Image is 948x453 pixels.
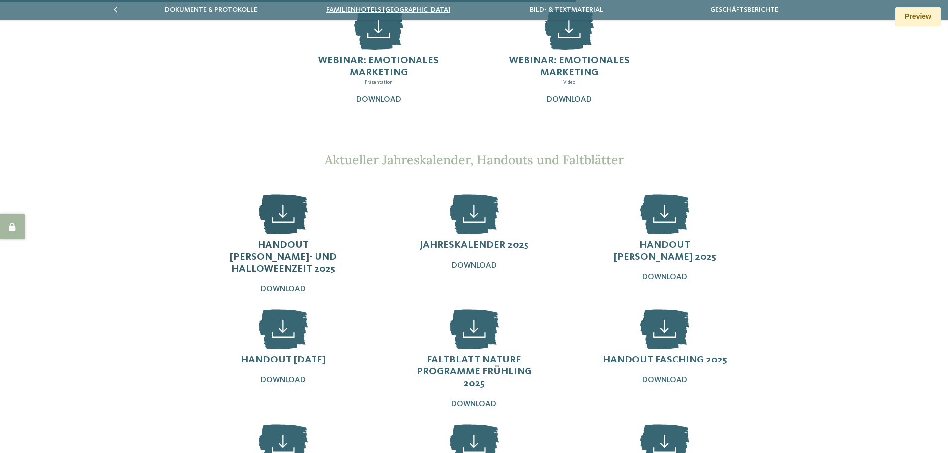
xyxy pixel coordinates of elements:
p: Video [504,79,635,86]
span: Jahreskalender 2025 [420,240,528,250]
a: Webinar: Emotionales Marketing Video Download [482,10,657,105]
span: Download [451,400,496,408]
span: Aktueller Jahreskalender, Handouts und Faltblätter [325,152,624,168]
a: Handout [PERSON_NAME] 2025 Download [577,194,752,294]
span: Download [452,262,497,270]
a: Handout [PERSON_NAME]- und Halloweenzeit 2025 Download [196,194,371,294]
span: Handout [PERSON_NAME]- und Halloweenzeit 2025 [230,240,337,274]
a: Handout Fasching 2025 Download [577,309,752,409]
span: Handout [PERSON_NAME] 2025 [614,240,716,262]
span: Faltblatt Nature Programme Frühling 2025 [417,355,531,389]
p: Präsentation [313,79,444,86]
span: Handout Fasching 2025 [603,355,727,365]
span: Download [261,376,306,384]
span: Handout [DATE] [241,355,326,365]
span: Download [642,376,687,384]
a: Faltblatt Nature Programme Frühling 2025 Download [386,309,562,409]
a: Handout [DATE] Download [196,309,371,409]
span: Webinar: Emotionales Marketing [509,56,630,78]
span: Download [261,285,306,293]
a: Webinar: Emotionales Marketing Präsentation Download [291,10,466,105]
span: Download [642,273,687,281]
span: Download [547,96,592,104]
a: Jahreskalender 2025 Download [386,194,562,294]
span: Webinar: Emotionales Marketing [318,56,439,78]
span: Download [356,96,401,104]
